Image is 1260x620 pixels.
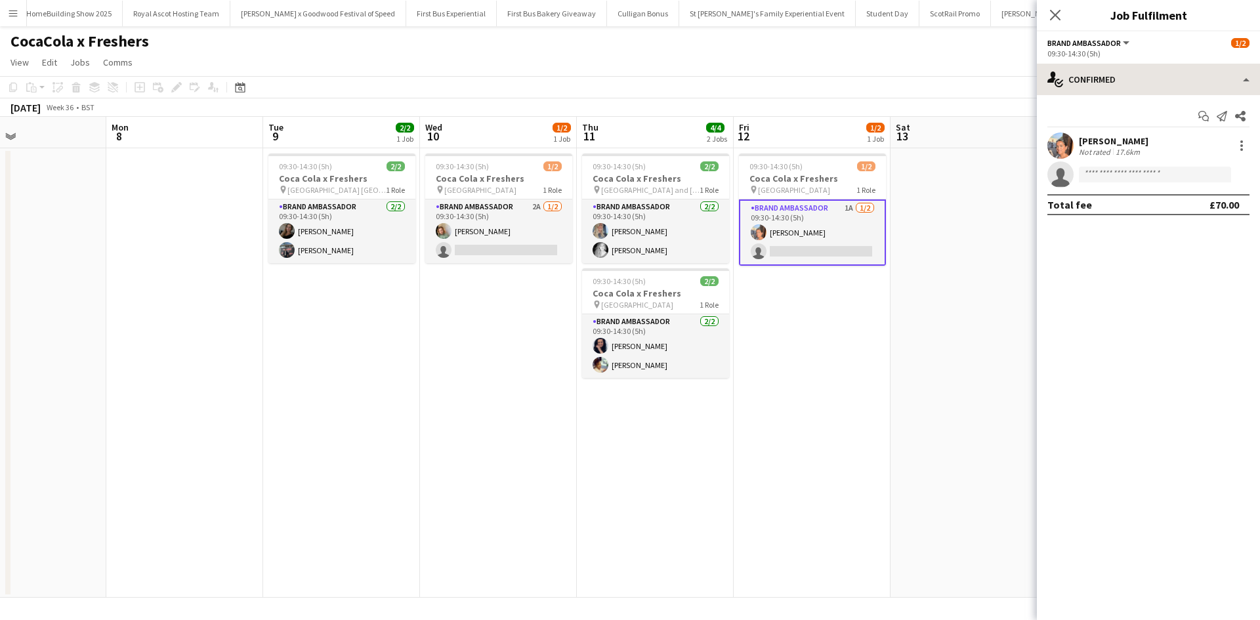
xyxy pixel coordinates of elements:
span: Fri [739,121,749,133]
app-job-card: 09:30-14:30 (5h)2/2Coca Cola x Freshers [GEOGRAPHIC_DATA] and [GEOGRAPHIC_DATA]1 RoleBrand Ambass... [582,154,729,263]
a: Edit [37,54,62,71]
span: Jobs [70,56,90,68]
span: 09:30-14:30 (5h) [436,161,489,171]
div: 2 Jobs [707,134,727,144]
span: 2/2 [700,161,719,171]
span: 11 [580,129,598,144]
div: 17.6km [1113,147,1143,157]
span: 1 Role [543,185,562,195]
div: Not rated [1079,147,1113,157]
app-job-card: 09:30-14:30 (5h)2/2Coca Cola x Freshers [GEOGRAPHIC_DATA] [GEOGRAPHIC_DATA]1 RoleBrand Ambassador... [268,154,415,263]
div: 1 Job [867,134,884,144]
span: 12 [737,129,749,144]
span: 1/2 [543,161,562,171]
app-job-card: 09:30-14:30 (5h)1/2Coca Cola x Freshers [GEOGRAPHIC_DATA]1 RoleBrand Ambassador2A1/209:30-14:30 (... [425,154,572,263]
div: Total fee [1047,198,1092,211]
span: 1 Role [700,185,719,195]
span: 09:30-14:30 (5h) [279,161,332,171]
app-card-role: Brand Ambassador2/209:30-14:30 (5h)[PERSON_NAME][PERSON_NAME] [582,199,729,263]
span: [GEOGRAPHIC_DATA] [GEOGRAPHIC_DATA] [287,185,386,195]
span: Tue [268,121,283,133]
span: [GEOGRAPHIC_DATA] [444,185,516,195]
span: [GEOGRAPHIC_DATA] [758,185,830,195]
span: 1/2 [1231,38,1249,48]
div: 09:30-14:30 (5h) [1047,49,1249,58]
span: 1/2 [857,161,875,171]
span: 1 Role [856,185,875,195]
a: Jobs [65,54,95,71]
span: [GEOGRAPHIC_DATA] [601,300,673,310]
span: 2/2 [387,161,405,171]
div: [DATE] [10,101,41,114]
button: [PERSON_NAME] x Goodwood Festival of Speed [230,1,406,26]
span: View [10,56,29,68]
h3: Coca Cola x Freshers [739,173,886,184]
span: Comms [103,56,133,68]
div: 1 Job [553,134,570,144]
app-card-role: Brand Ambassador1A1/209:30-14:30 (5h)[PERSON_NAME] [739,199,886,266]
span: 10 [423,129,442,144]
a: View [5,54,34,71]
h3: Coca Cola x Freshers [268,173,415,184]
button: Culligan Bonus [607,1,679,26]
app-job-card: 09:30-14:30 (5h)1/2Coca Cola x Freshers [GEOGRAPHIC_DATA]1 RoleBrand Ambassador1A1/209:30-14:30 (... [739,154,886,266]
button: First Bus Experiential [406,1,497,26]
span: 2/2 [700,276,719,286]
span: 4/4 [706,123,724,133]
button: ScotRail Promo [919,1,991,26]
span: 1 Role [700,300,719,310]
div: £70.00 [1209,198,1239,211]
app-card-role: Brand Ambassador2A1/209:30-14:30 (5h)[PERSON_NAME] [425,199,572,263]
button: Brand Ambassador [1047,38,1131,48]
a: Comms [98,54,138,71]
span: 9 [266,129,283,144]
button: First Bus Bakery Giveaway [497,1,607,26]
app-job-card: 09:30-14:30 (5h)2/2Coca Cola x Freshers [GEOGRAPHIC_DATA]1 RoleBrand Ambassador2/209:30-14:30 (5h... [582,268,729,378]
span: 09:30-14:30 (5h) [593,161,646,171]
span: 13 [894,129,910,144]
button: Student Day [856,1,919,26]
span: Week 36 [43,102,76,112]
h3: Coca Cola x Freshers [425,173,572,184]
div: [PERSON_NAME] [1079,135,1148,147]
span: 1/2 [866,123,885,133]
div: Confirmed [1037,64,1260,95]
span: Thu [582,121,598,133]
button: [PERSON_NAME] TripAdvisor Dog Event [991,1,1142,26]
h1: CocaCola x Freshers [10,31,149,51]
h3: Job Fulfilment [1037,7,1260,24]
button: St [PERSON_NAME]'s Family Experiential Event [679,1,856,26]
span: 1/2 [553,123,571,133]
span: 09:30-14:30 (5h) [749,161,803,171]
span: Brand Ambassador [1047,38,1121,48]
div: BST [81,102,94,112]
button: Royal Ascot Hosting Team [123,1,230,26]
h3: Coca Cola x Freshers [582,287,729,299]
app-card-role: Brand Ambassador2/209:30-14:30 (5h)[PERSON_NAME][PERSON_NAME] [268,199,415,263]
span: Sat [896,121,910,133]
span: Wed [425,121,442,133]
span: Edit [42,56,57,68]
span: 1 Role [386,185,405,195]
span: Mon [112,121,129,133]
span: 8 [110,129,129,144]
span: 09:30-14:30 (5h) [593,276,646,286]
app-card-role: Brand Ambassador2/209:30-14:30 (5h)[PERSON_NAME][PERSON_NAME] [582,314,729,378]
span: [GEOGRAPHIC_DATA] and [GEOGRAPHIC_DATA] [601,185,700,195]
span: 2/2 [396,123,414,133]
div: 1 Job [396,134,413,144]
h3: Coca Cola x Freshers [582,173,729,184]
